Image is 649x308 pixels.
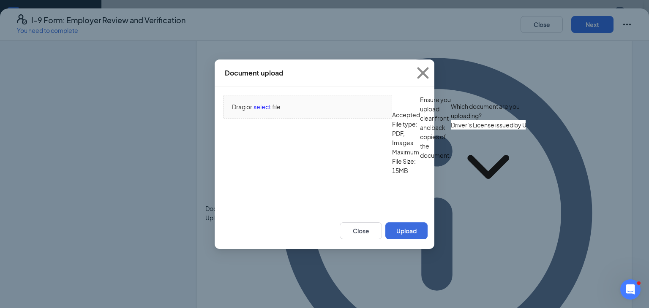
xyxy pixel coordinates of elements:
span: file [272,102,281,111]
button: Close [412,59,434,86]
svg: Cross [412,62,434,84]
iframe: Intercom live chat [620,279,641,300]
button: Close [340,222,382,239]
button: Upload [385,222,428,239]
input: Select document type [451,120,526,130]
svg: ChevronDown [451,130,526,204]
span: Ensure you upload clear front and back copies of the document. [420,95,451,204]
span: Which document are you uploading? [451,102,526,120]
span: Drag orselectfile [224,95,392,118]
span: Accepted File type: PDF, Images. Maximum File Size: 15MB [392,110,420,204]
div: Document upload [225,68,284,77]
span: Drag or [232,102,252,111]
span: select [254,102,271,111]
